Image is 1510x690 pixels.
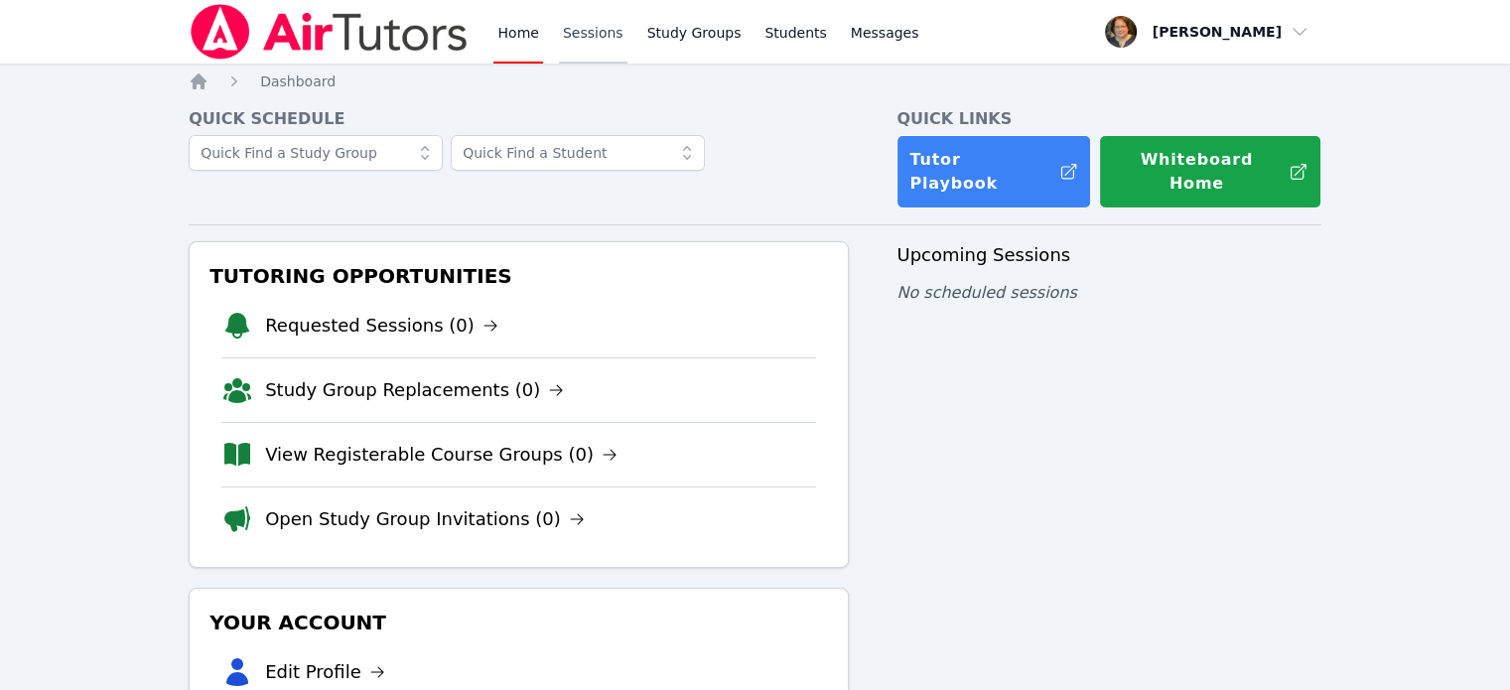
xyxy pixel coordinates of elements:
a: View Registerable Course Groups (0) [265,441,618,469]
a: Dashboard [260,71,336,91]
a: Open Study Group Invitations (0) [265,505,585,533]
img: Air Tutors [189,4,470,60]
a: Study Group Replacements (0) [265,376,564,404]
h4: Quick Schedule [189,107,849,131]
span: Messages [851,23,919,43]
h4: Quick Links [896,107,1321,131]
input: Quick Find a Study Group [189,135,443,171]
h3: Tutoring Opportunities [206,258,832,294]
h3: Upcoming Sessions [896,241,1321,269]
a: Edit Profile [265,658,385,686]
nav: Breadcrumb [189,71,1321,91]
h3: Your Account [206,605,832,640]
input: Quick Find a Student [451,135,705,171]
a: Requested Sessions (0) [265,312,498,340]
a: Tutor Playbook [896,135,1091,208]
button: Whiteboard Home [1099,135,1321,208]
span: No scheduled sessions [896,283,1076,302]
span: Dashboard [260,73,336,89]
